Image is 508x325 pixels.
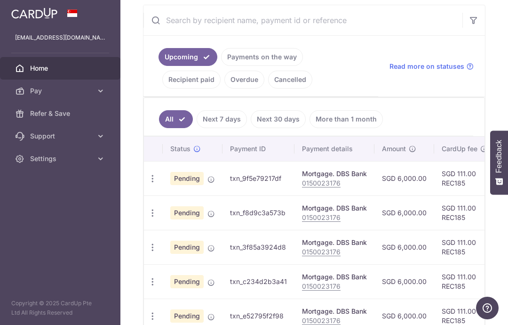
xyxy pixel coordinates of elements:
a: Overdue [224,71,264,89]
div: Mortgage. DBS Bank [302,272,367,282]
span: Pending [170,172,204,185]
td: txn_3f85a3924d8 [222,230,294,264]
img: CardUp [11,8,57,19]
span: Home [30,64,92,73]
span: Pending [170,275,204,288]
td: SGD 6,000.00 [374,161,434,195]
td: txn_c234d2b3a41 [222,264,294,299]
span: Status [170,144,190,154]
td: SGD 111.00 REC185 [434,195,495,230]
td: SGD 111.00 REC185 [434,264,495,299]
span: Refer & Save [30,109,92,118]
span: Support [30,131,92,141]
iframe: Opens a widget where you can find more information [476,297,499,320]
td: txn_f8d9c3a573b [222,195,294,230]
div: Mortgage. DBS Bank [302,307,367,316]
span: Pending [170,206,204,219]
span: Amount [382,144,406,154]
td: SGD 111.00 REC185 [434,161,495,195]
div: Mortgage. DBS Bank [302,203,367,213]
a: Recipient paid [162,71,221,89]
td: SGD 6,000.00 [374,264,434,299]
p: [EMAIL_ADDRESS][DOMAIN_NAME] [15,33,105,42]
span: Pending [170,309,204,323]
a: Payments on the way [221,48,303,66]
span: Pending [170,241,204,254]
a: More than 1 month [310,110,383,128]
input: Search by recipient name, payment id or reference [143,5,462,35]
a: All [159,110,193,128]
a: Cancelled [268,71,312,89]
button: Feedback - Show survey [490,130,508,195]
span: Settings [30,154,92,163]
a: Next 7 days [197,110,247,128]
div: Mortgage. DBS Bank [302,169,367,179]
div: Mortgage. DBS Bank [302,238,367,247]
th: Payment details [294,137,374,161]
span: Feedback [495,140,503,173]
a: Upcoming [159,48,217,66]
a: Next 30 days [251,110,306,128]
td: SGD 6,000.00 [374,195,434,230]
span: CardUp fee [442,144,477,154]
th: Payment ID [222,137,294,161]
td: SGD 6,000.00 [374,230,434,264]
span: Read more on statuses [389,62,464,71]
a: Read more on statuses [389,62,474,71]
td: SGD 111.00 REC185 [434,230,495,264]
span: Pay [30,86,92,96]
td: txn_9f5e79217df [222,161,294,195]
